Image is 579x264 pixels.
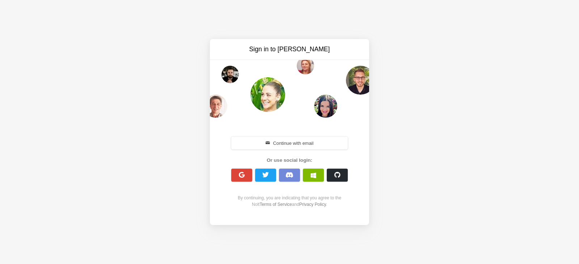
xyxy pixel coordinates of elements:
[231,137,348,150] button: Continue with email
[229,45,350,54] h3: Sign in to [PERSON_NAME]
[299,202,326,207] a: Privacy Policy
[227,157,352,164] div: Or use social login:
[227,195,352,208] div: By continuing, you are indicating that you agree to the Nolt and .
[259,202,292,207] a: Terms of Service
